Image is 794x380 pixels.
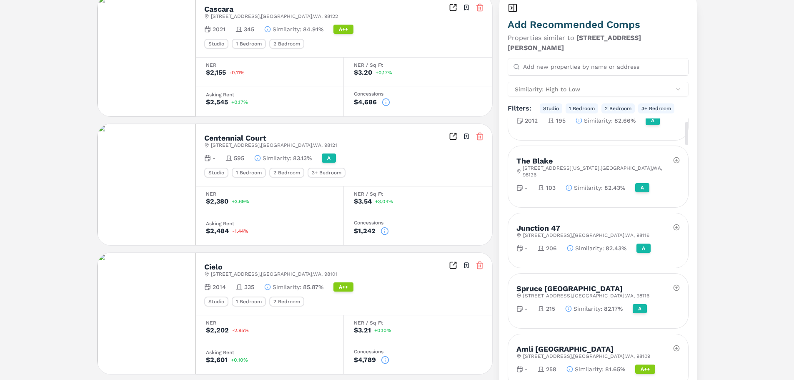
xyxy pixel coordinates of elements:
div: $3.21 [354,327,371,334]
span: 215 [546,305,555,313]
button: 2 Bedroom [601,103,635,113]
span: 83.13% [293,154,312,162]
div: $1,242 [354,228,376,234]
div: A [322,154,336,163]
button: Similarity:82.43% [566,184,625,192]
div: Studio [204,297,228,307]
input: Add new properties by name or address [523,58,684,75]
button: 1 Bedroom [566,103,598,113]
span: [STREET_ADDRESS] , [GEOGRAPHIC_DATA] , WA , 98116 [523,292,649,299]
div: $4,686 [354,99,377,106]
div: NER / Sq Ft [354,320,482,325]
div: NER / Sq Ft [354,63,482,68]
div: 1 Bedroom [232,168,266,178]
h2: Spruce [GEOGRAPHIC_DATA] [516,285,623,292]
span: 82.43% [604,184,625,192]
span: -1.44% [232,229,248,234]
span: 195 [556,116,566,125]
span: 84.91% [303,25,323,33]
button: Similarity:84.91% [264,25,323,33]
span: Similarity : [574,184,603,192]
button: Similarity:82.17% [565,305,623,313]
span: +3.04% [375,199,393,204]
span: 335 [244,283,254,291]
span: 82.43% [606,244,626,252]
button: Studio [540,103,562,113]
div: Concessions [354,91,482,96]
h2: Cascara [204,5,233,13]
span: +0.10% [374,328,391,333]
button: Similarity:82.66% [576,116,636,125]
div: $4,789 [354,357,376,363]
span: [STREET_ADDRESS] , [GEOGRAPHIC_DATA] , WA , 98116 [523,232,649,239]
a: Inspect Comparables [449,261,457,269]
span: 595 [234,154,244,162]
span: 103 [546,184,556,192]
a: Inspect Comparables [449,132,457,141]
span: 2012 [525,116,538,125]
button: Similarity:85.87% [264,283,323,291]
div: A [646,116,660,125]
div: $3.54 [354,198,372,205]
span: - [525,244,528,252]
div: 3+ Bedroom [308,168,346,178]
div: Asking Rent [206,350,334,355]
span: -0.11% [229,70,245,75]
span: [STREET_ADDRESS] , [GEOGRAPHIC_DATA] , WA , 98121 [211,142,337,148]
div: 1 Bedroom [232,39,266,49]
h2: Add Recommended Comps [508,18,689,31]
span: 345 [244,25,254,33]
div: Asking Rent [206,92,334,97]
p: Properties similar to [508,33,689,53]
span: 82.17% [604,305,623,313]
div: 2 Bedroom [269,168,304,178]
span: [STREET_ADDRESS] , [GEOGRAPHIC_DATA] , WA , 98122 [211,13,338,20]
span: +0.10% [231,357,248,362]
span: Similarity : [273,283,301,291]
h2: Amli [GEOGRAPHIC_DATA] [516,345,614,353]
span: 82.66% [614,116,636,125]
span: +0.17% [376,70,392,75]
div: Concessions [354,220,482,225]
span: 206 [546,244,557,252]
div: Studio [204,168,228,178]
span: -2.95% [232,328,249,333]
span: Filters: [508,103,536,113]
div: $2,545 [206,99,228,106]
button: Similarity:83.13% [254,154,312,162]
a: Inspect Comparables [449,3,457,12]
div: $2,484 [206,228,229,234]
span: - [213,154,215,162]
div: NER [206,63,334,68]
h2: Cielo [204,263,223,271]
div: $2,155 [206,69,226,76]
div: A [633,304,647,313]
span: 81.65% [605,365,625,373]
div: Concessions [354,349,482,354]
div: NER / Sq Ft [354,191,482,196]
div: 2 Bedroom [269,297,304,307]
span: 85.87% [303,283,323,291]
div: A [635,183,649,192]
div: A++ [333,25,353,34]
span: [STREET_ADDRESS] , [GEOGRAPHIC_DATA] , WA , 98109 [523,353,650,360]
span: Similarity : [575,365,604,373]
h2: Junction 47 [516,224,560,232]
div: $2,202 [206,327,229,334]
span: +3.69% [232,199,249,204]
span: Similarity : [575,244,604,252]
span: - [525,365,528,373]
div: NER [206,191,334,196]
span: +0.17% [231,100,248,105]
span: Similarity : [584,116,613,125]
button: 3+ Bedroom [638,103,674,113]
span: - [525,305,528,313]
div: Asking Rent [206,221,334,226]
span: 2014 [213,283,226,291]
div: $3.20 [354,69,372,76]
div: NER [206,320,334,325]
button: Similarity:82.43% [567,244,626,252]
h2: Centennial Court [204,134,266,142]
span: Similarity : [263,154,291,162]
span: [STREET_ADDRESS][US_STATE] , [GEOGRAPHIC_DATA] , WA , 98136 [523,165,673,178]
